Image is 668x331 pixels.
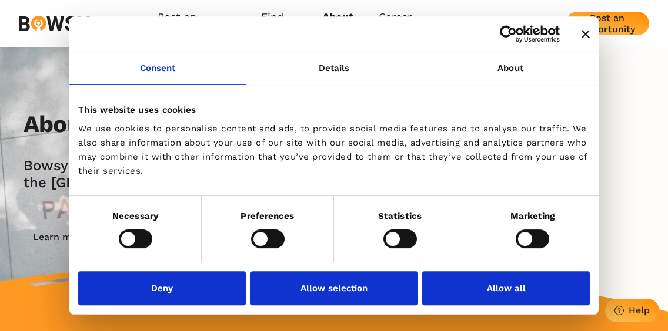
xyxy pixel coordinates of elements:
a: Usercentrics Cookiebot - opens in a new window [457,25,560,43]
button: Post an Opportunity [566,12,649,35]
img: svg%3e [19,16,90,31]
a: Details [246,52,422,85]
h2: About Us [24,110,125,139]
a: Consent [69,52,246,85]
button: Allow selection [250,271,418,305]
div: We use cookies to personalise content and ads, to provide social media features and to analyse ou... [78,121,590,178]
a: Career Assessment [379,11,458,37]
strong: Necessary [112,211,158,221]
button: Help [605,299,659,322]
button: Allow all [422,271,590,305]
button: Learn more [24,225,96,249]
a: About [422,52,599,85]
button: Close banner [582,30,590,38]
div: This website uses cookies [78,103,590,117]
strong: Preferences [241,211,294,221]
strong: Statistics [378,211,422,221]
div: Post an Opportunity [575,12,640,35]
h2: Bowsy is an award winning Irish tech start-up that is expanding into the [GEOGRAPHIC_DATA] and th... [24,157,507,191]
div: Help [629,305,650,316]
a: Home [109,11,139,37]
strong: Marketing [510,211,555,221]
button: Deny [78,271,246,305]
div: Learn more [33,231,86,242]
